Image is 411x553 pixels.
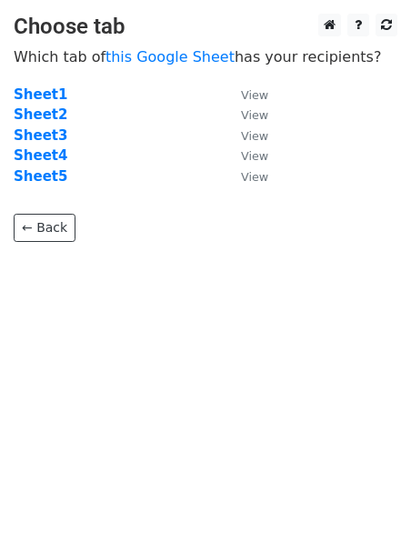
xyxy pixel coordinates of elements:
small: View [241,149,268,163]
small: View [241,108,268,122]
a: View [223,86,268,103]
a: this Google Sheet [105,48,235,65]
a: View [223,168,268,185]
small: View [241,129,268,143]
p: Which tab of has your recipients? [14,47,397,66]
small: View [241,170,268,184]
a: Sheet2 [14,106,67,123]
small: View [241,88,268,102]
a: Sheet5 [14,168,67,185]
a: View [223,106,268,123]
a: Sheet4 [14,147,67,164]
a: Sheet3 [14,127,67,144]
a: Sheet1 [14,86,67,103]
a: ← Back [14,214,75,242]
a: View [223,147,268,164]
h3: Choose tab [14,14,397,40]
a: View [223,127,268,144]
